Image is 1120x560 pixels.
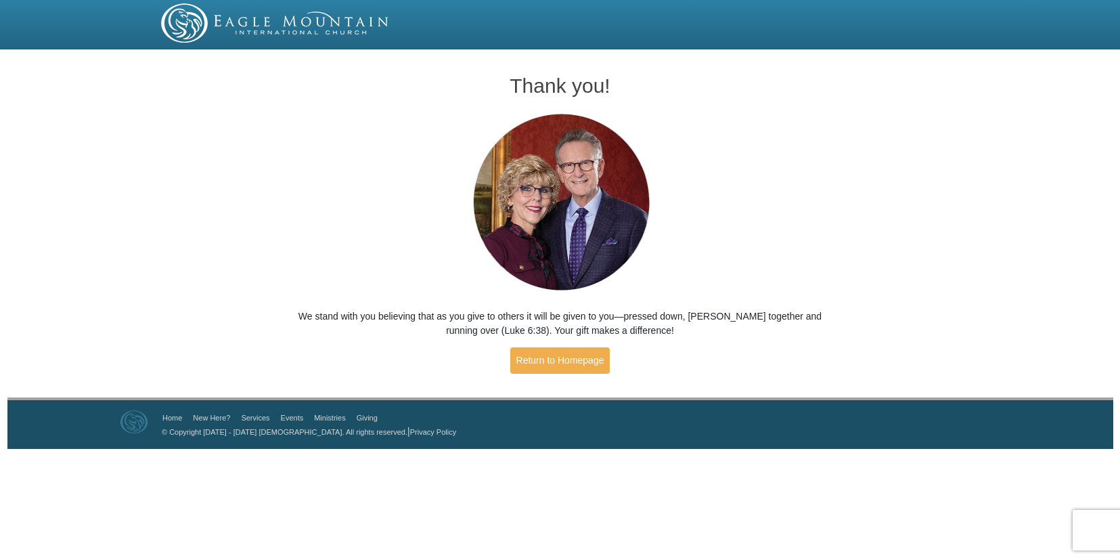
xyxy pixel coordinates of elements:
[510,347,610,374] a: Return to Homepage
[357,414,378,422] a: Giving
[162,414,182,422] a: Home
[157,425,456,439] p: |
[287,309,833,338] p: We stand with you believing that as you give to others it will be given to you—pressed down, [PER...
[287,74,833,97] h1: Thank you!
[162,428,407,436] a: © Copyright [DATE] - [DATE] [DEMOGRAPHIC_DATA]. All rights reserved.
[241,414,269,422] a: Services
[281,414,304,422] a: Events
[460,110,660,296] img: Pastors George and Terri Pearsons
[120,410,148,433] img: Eagle Mountain International Church
[314,414,345,422] a: Ministries
[193,414,230,422] a: New Here?
[410,428,456,436] a: Privacy Policy
[161,3,390,43] img: EMIC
